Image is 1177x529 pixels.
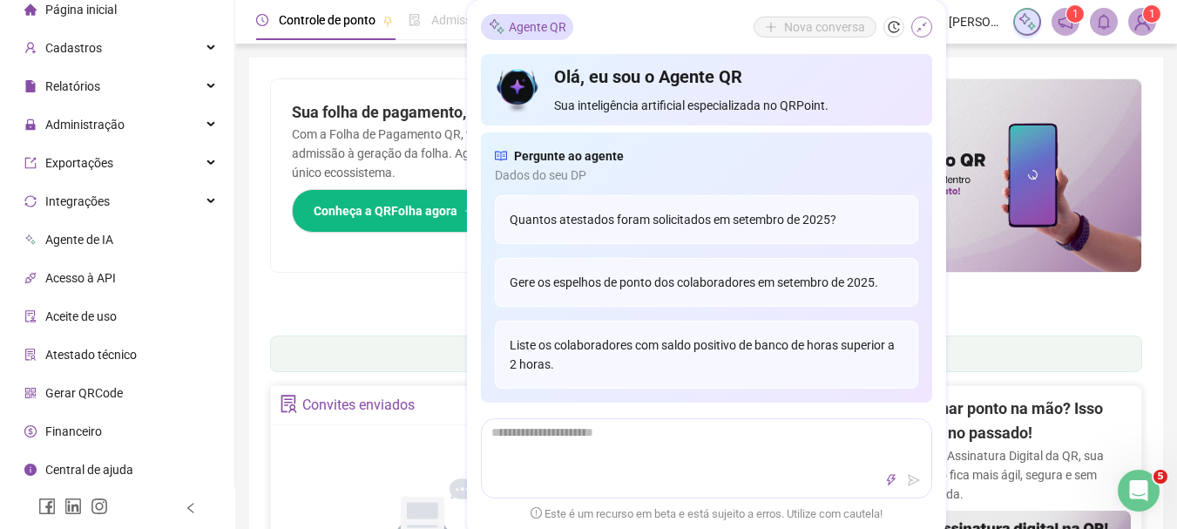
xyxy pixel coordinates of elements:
[24,310,37,322] span: audit
[495,146,507,166] span: read
[45,156,113,170] span: Exportações
[45,271,116,285] span: Acesso à API
[910,397,1131,446] h2: Assinar ponto na mão? Isso ficou no passado!
[302,390,415,420] div: Convites enviados
[495,64,541,115] img: icon
[409,14,421,26] span: file-done
[24,119,37,131] span: lock
[292,189,498,233] button: Conheça a QRFolha agora
[24,464,37,476] span: info-circle
[488,18,505,37] img: sparkle-icon.fc2bf0ac1784a2077858766a79e2daf3.svg
[1143,5,1160,23] sup: Atualize o seu contato no menu Meus Dados
[495,258,918,307] div: Gere os espelhos de ponto dos colaboradores em setembro de 2025.
[24,349,37,361] span: solution
[495,166,918,185] span: Dados do seu DP
[279,13,375,27] span: Controle de ponto
[45,348,137,362] span: Atestado técnico
[45,3,117,17] span: Página inicial
[495,195,918,244] div: Quantos atestados foram solicitados em setembro de 2025?
[24,3,37,16] span: home
[888,21,900,33] span: history
[45,463,133,477] span: Central de ajuda
[916,21,928,33] span: shrink
[24,80,37,92] span: file
[1058,14,1073,30] span: notification
[45,424,102,438] span: Financeiro
[314,201,457,220] span: Conheça a QRFolha agora
[24,425,37,437] span: dollar
[45,118,125,132] span: Administração
[382,16,393,26] span: pushpin
[256,14,268,26] span: clock-circle
[24,195,37,207] span: sync
[1153,470,1167,484] span: 5
[1149,8,1155,20] span: 1
[24,42,37,54] span: user-add
[185,502,197,514] span: left
[1066,5,1084,23] sup: 1
[554,96,917,115] span: Sua inteligência artificial especializada no QRPoint.
[24,272,37,284] span: api
[292,125,686,182] p: Com a Folha de Pagamento QR, você faz tudo em um só lugar: da admissão à geração da folha. Agilid...
[45,233,113,247] span: Agente de IA
[24,157,37,169] span: export
[903,470,924,491] button: send
[45,41,102,55] span: Cadastros
[754,17,876,37] button: Nova conversa
[554,64,917,89] h4: Olá, eu sou o Agente QR
[531,505,883,523] span: Este é um recurso em beta e está sujeito a erros. Utilize com cautela!
[280,395,298,413] span: solution
[481,14,573,40] div: Agente QR
[292,100,686,125] h2: Sua folha de pagamento, mais simples do que nunca!
[1129,9,1155,35] img: 30814
[431,13,521,27] span: Admissão digital
[91,498,108,515] span: instagram
[464,205,477,217] span: arrow-right
[1072,8,1079,20] span: 1
[1018,12,1037,31] img: sparkle-icon.fc2bf0ac1784a2077858766a79e2daf3.svg
[881,470,902,491] button: thunderbolt
[38,498,56,515] span: facebook
[45,309,117,323] span: Aceite de uso
[45,386,123,400] span: Gerar QRCode
[64,498,82,515] span: linkedin
[531,508,542,519] span: exclamation-circle
[45,194,110,208] span: Integrações
[45,79,100,93] span: Relatórios
[885,474,897,486] span: thunderbolt
[495,321,918,389] div: Liste os colaboradores com saldo positivo de banco de horas superior a 2 horas.
[514,146,624,166] span: Pergunte ao agente
[1118,470,1160,512] iframe: Intercom live chat
[949,12,1003,31] span: [PERSON_NAME]
[24,387,37,399] span: qrcode
[910,446,1131,504] p: Com a Assinatura Digital da QR, sua gestão fica mais ágil, segura e sem papelada.
[1096,14,1112,30] span: bell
